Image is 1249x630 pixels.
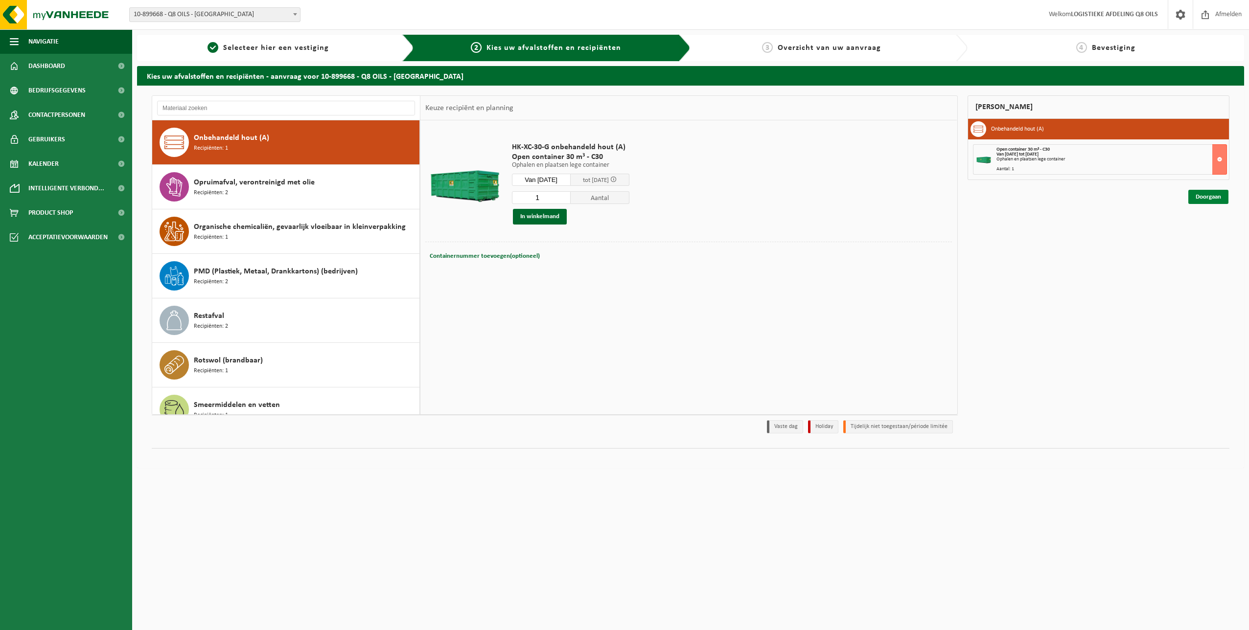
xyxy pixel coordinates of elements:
span: tot [DATE] [583,177,609,183]
li: Holiday [808,420,838,433]
span: Bedrijfsgegevens [28,78,86,103]
span: Intelligente verbond... [28,176,104,201]
span: Contactpersonen [28,103,85,127]
button: Opruimafval, verontreinigd met olie Recipiënten: 2 [152,165,420,209]
button: Rotswol (brandbaar) Recipiënten: 1 [152,343,420,387]
span: Onbehandeld hout (A) [194,132,269,144]
li: Tijdelijk niet toegestaan/période limitée [843,420,953,433]
span: Recipiënten: 1 [194,144,228,153]
button: Organische chemicaliën, gevaarlijk vloeibaar in kleinverpakking Recipiënten: 1 [152,209,420,254]
span: 2 [471,42,482,53]
div: [PERSON_NAME] [968,95,1230,119]
span: Gebruikers [28,127,65,152]
h2: Kies uw afvalstoffen en recipiënten - aanvraag voor 10-899668 - Q8 OILS - [GEOGRAPHIC_DATA] [137,66,1244,85]
span: Acceptatievoorwaarden [28,225,108,249]
span: Recipiënten: 2 [194,322,228,331]
span: Opruimafval, verontreinigd met olie [194,177,315,188]
span: Recipiënten: 2 [194,277,228,287]
strong: LOGISTIEKE AFDELING Q8 OILS [1071,11,1158,18]
span: Smeermiddelen en vetten [194,399,280,411]
input: Materiaal zoeken [157,101,415,115]
button: Smeermiddelen en vetten Recipiënten: 1 [152,387,420,432]
div: Keuze recipiënt en planning [420,96,518,120]
span: Recipiënten: 2 [194,188,228,198]
span: PMD (Plastiek, Metaal, Drankkartons) (bedrijven) [194,266,358,277]
span: HK-XC-30-G onbehandeld hout (A) [512,142,629,152]
a: 1Selecteer hier een vestiging [142,42,394,54]
span: Dashboard [28,54,65,78]
span: Overzicht van uw aanvraag [778,44,881,52]
span: Kies uw afvalstoffen en recipiënten [486,44,621,52]
span: 10-899668 - Q8 OILS - ANTWERPEN [129,7,301,22]
span: 10-899668 - Q8 OILS - ANTWERPEN [130,8,300,22]
span: Aantal [571,191,629,204]
span: Selecteer hier een vestiging [223,44,329,52]
span: Bevestiging [1092,44,1135,52]
span: Kalender [28,152,59,176]
div: Aantal: 1 [996,167,1227,172]
span: Recipiënten: 1 [194,411,228,420]
span: Recipiënten: 1 [194,366,228,376]
a: Doorgaan [1188,190,1228,204]
button: PMD (Plastiek, Metaal, Drankkartons) (bedrijven) Recipiënten: 2 [152,254,420,298]
input: Selecteer datum [512,174,571,186]
span: Restafval [194,310,224,322]
h3: Onbehandeld hout (A) [991,121,1044,137]
span: 1 [208,42,218,53]
span: 4 [1076,42,1087,53]
span: Containernummer toevoegen(optioneel) [430,253,540,259]
span: Rotswol (brandbaar) [194,355,263,366]
span: Product Shop [28,201,73,225]
span: Recipiënten: 1 [194,233,228,242]
strong: Van [DATE] tot [DATE] [996,152,1039,157]
li: Vaste dag [767,420,803,433]
button: In winkelmand [513,209,567,225]
button: Containernummer toevoegen(optioneel) [429,249,541,263]
div: Ophalen en plaatsen lege container [996,157,1227,162]
button: Onbehandeld hout (A) Recipiënten: 1 [152,120,420,165]
button: Restafval Recipiënten: 2 [152,298,420,343]
p: Ophalen en plaatsen lege container [512,162,629,169]
span: 3 [762,42,773,53]
span: Organische chemicaliën, gevaarlijk vloeibaar in kleinverpakking [194,221,406,233]
span: Navigatie [28,29,59,54]
span: Open container 30 m³ - C30 [512,152,629,162]
span: Open container 30 m³ - C30 [996,147,1050,152]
